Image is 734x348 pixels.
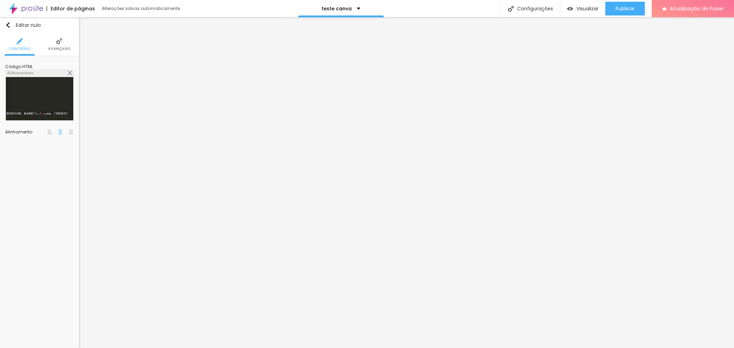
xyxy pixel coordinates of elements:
[5,129,32,135] font: Alinhamento
[517,5,553,12] font: Configurações
[560,2,605,15] button: Visualizar
[567,6,573,12] img: view-1.svg
[5,22,11,28] img: Ícone
[7,70,14,76] font: 808
[68,130,73,134] img: paragraph-right-align.svg
[616,5,635,12] font: Publicar
[68,71,72,75] img: Ícone
[58,130,63,134] img: paragraph-center-align.svg
[5,64,33,69] font: Código HTML
[9,46,31,51] font: Conteúdo
[670,5,724,12] font: Atualização do Fazer
[605,2,645,15] button: Publicar
[51,5,95,12] font: Editor de páginas
[48,46,70,51] font: Avançado
[16,22,41,29] font: Editar nulo
[508,6,514,12] img: Ícone
[576,5,598,12] font: Visualizar
[79,17,734,348] iframe: Editor
[321,5,352,12] font: teste canva
[14,70,34,76] font: caracteres
[47,130,52,134] img: paragraph-left-align.svg
[56,38,62,44] img: Ícone
[17,38,23,44] img: Ícone
[102,6,180,11] font: Alterações salvas automaticamente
